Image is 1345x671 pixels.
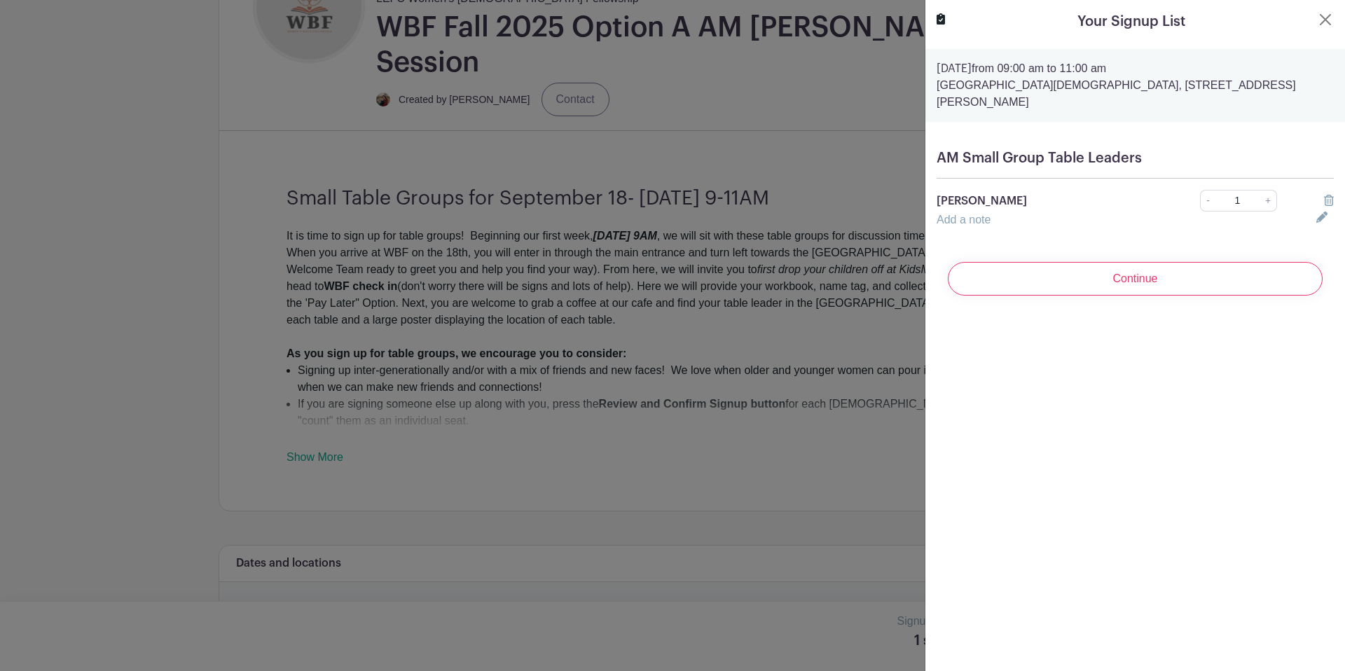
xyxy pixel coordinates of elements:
[1317,11,1334,28] button: Close
[937,150,1334,167] h5: AM Small Group Table Leaders
[937,214,991,226] a: Add a note
[937,193,1161,209] p: [PERSON_NAME]
[937,60,1334,77] p: from 09:00 am to 11:00 am
[1200,190,1215,212] a: -
[937,77,1334,111] p: [GEOGRAPHIC_DATA][DEMOGRAPHIC_DATA], [STREET_ADDRESS][PERSON_NAME]
[948,262,1323,296] input: Continue
[1077,11,1185,32] h5: Your Signup List
[937,63,972,74] strong: [DATE]
[1260,190,1277,212] a: +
